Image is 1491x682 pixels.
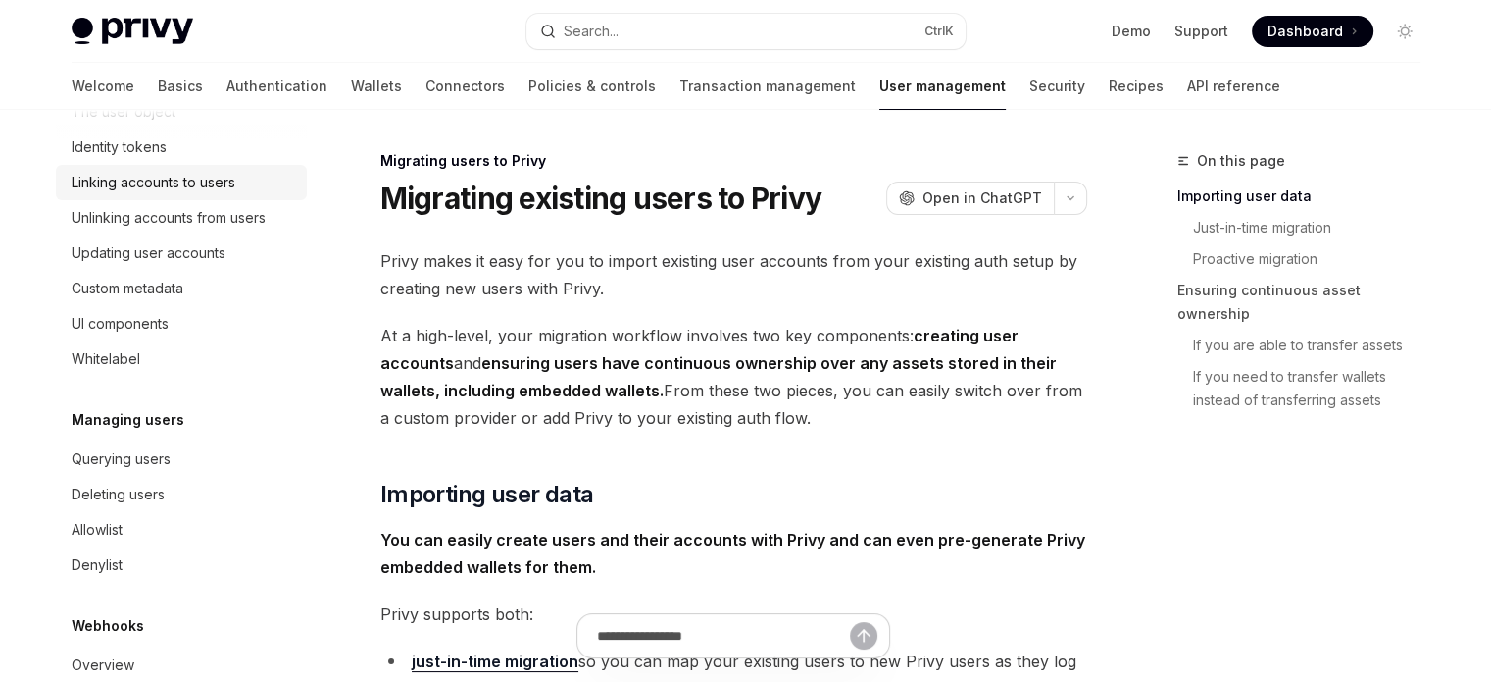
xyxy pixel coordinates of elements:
div: Updating user accounts [72,241,225,265]
a: Ensuring continuous asset ownership [1177,275,1436,330]
a: API reference [1187,63,1280,110]
div: Overview [72,654,134,677]
span: Dashboard [1267,22,1343,41]
div: Migrating users to Privy [380,151,1087,171]
a: Support [1174,22,1228,41]
strong: You can easily create users and their accounts with Privy and can even pre-generate Privy embedde... [380,530,1085,577]
a: Denylist [56,548,307,583]
a: Security [1029,63,1085,110]
a: Linking accounts to users [56,165,307,200]
a: Dashboard [1252,16,1373,47]
button: Send message [850,622,877,650]
span: Importing user data [380,479,594,510]
a: Querying users [56,442,307,477]
a: Importing user data [1177,181,1436,212]
button: Open in ChatGPT [886,182,1054,215]
a: Custom metadata [56,271,307,306]
div: Unlinking accounts from users [72,206,266,230]
a: UI components [56,306,307,341]
span: Open in ChatGPT [922,188,1042,208]
div: Search... [564,20,619,43]
div: Custom metadata [72,277,183,300]
div: UI components [72,312,169,336]
a: Recipes [1109,63,1164,110]
a: Basics [158,63,203,110]
a: If you need to transfer wallets instead of transferring assets [1177,361,1436,416]
span: On this page [1197,149,1285,173]
button: Toggle dark mode [1389,16,1420,47]
h5: Managing users [72,408,184,432]
div: Deleting users [72,483,165,506]
a: Proactive migration [1177,243,1436,275]
a: Demo [1112,22,1151,41]
a: Connectors [425,63,505,110]
div: Denylist [72,553,123,577]
a: Authentication [226,63,327,110]
h5: Webhooks [72,614,144,638]
h1: Migrating existing users to Privy [380,181,821,216]
span: Privy supports both: [380,601,1087,628]
span: At a high-level, your migration workflow involves two key components: and From these two pieces, ... [380,322,1087,432]
a: Wallets [351,63,402,110]
a: User management [879,63,1006,110]
a: If you are able to transfer assets [1177,330,1436,361]
div: Allowlist [72,518,123,542]
a: Transaction management [679,63,856,110]
strong: ensuring users have continuous ownership over any assets stored in their wallets, including embed... [380,353,1057,400]
div: Linking accounts to users [72,171,235,194]
a: Identity tokens [56,130,307,165]
a: Welcome [72,63,134,110]
a: Just-in-time migration [1177,212,1436,243]
div: Identity tokens [72,135,167,159]
a: Deleting users [56,477,307,512]
div: Whitelabel [72,347,140,371]
a: Updating user accounts [56,236,307,271]
input: Ask a question... [597,614,850,657]
button: Open search [526,14,966,49]
div: Querying users [72,447,171,471]
img: light logo [72,18,193,45]
a: Whitelabel [56,341,307,377]
span: Ctrl K [924,24,954,39]
span: Privy makes it easy for you to import existing user accounts from your existing auth setup by cre... [380,247,1087,302]
a: Policies & controls [528,63,656,110]
a: Allowlist [56,512,307,548]
a: Unlinking accounts from users [56,200,307,236]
